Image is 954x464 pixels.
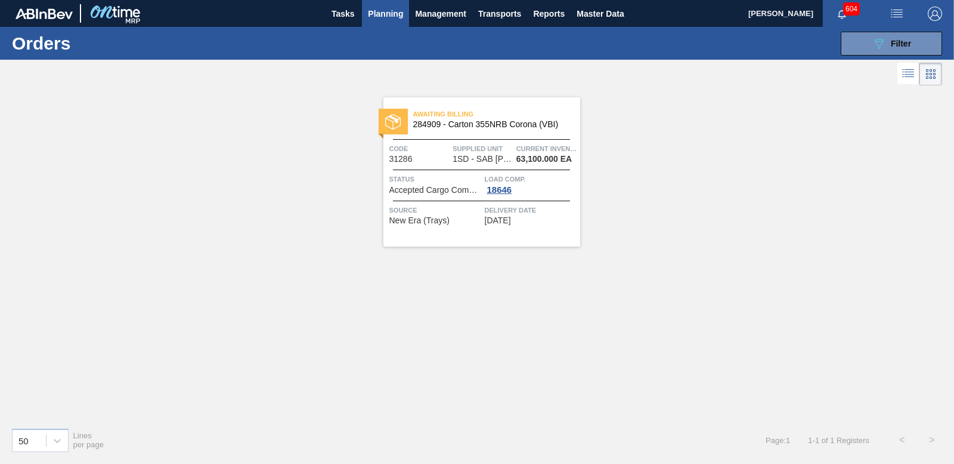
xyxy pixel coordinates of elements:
span: Transports [478,7,521,21]
div: 18646 [485,185,515,195]
span: Code [389,143,450,155]
span: 284909 - Carton 355NRB Corona (VBI) [413,120,571,129]
img: status [385,114,401,130]
span: Tasks [330,7,356,21]
img: TNhmsLtSVTkK8tSr43FrP2fwEKptu5GPRR3wAAAABJRU5ErkJggg== [16,8,73,19]
button: > [917,425,947,455]
span: Delivery Date [485,204,577,216]
img: userActions [890,7,904,21]
span: 09/02/2025 [485,216,511,225]
span: Load Comp. [485,173,577,185]
span: New Era (Trays) [389,216,450,225]
span: Lines per page [73,431,104,449]
span: Reports [533,7,565,21]
span: 63,100.000 EA [516,155,572,164]
button: Filter [841,32,942,56]
a: statusAwaiting Billing284909 - Carton 355NRB Corona (VBI)Code31286Supplied Unit1SD - SAB [PERSON_... [374,97,580,247]
span: 604 [843,2,860,16]
span: 1SD - SAB Rosslyn Brewery [453,155,512,164]
button: < [887,425,917,455]
span: Source [389,204,482,216]
div: 50 [18,435,29,445]
span: 1 - 1 of 1 Registers [808,436,869,445]
span: Accepted Cargo Composition [389,186,482,195]
span: Filter [891,39,911,48]
span: Page : 1 [766,436,790,445]
span: Awaiting Billing [413,108,580,120]
div: List Vision [897,63,919,85]
span: Planning [368,7,403,21]
span: Management [415,7,466,21]
span: Current inventory [516,143,577,155]
span: Supplied Unit [453,143,513,155]
div: Card Vision [919,63,942,85]
span: 31286 [389,155,413,164]
span: Master Data [577,7,624,21]
img: Logout [928,7,942,21]
button: Notifications [823,5,861,22]
span: Status [389,173,482,185]
a: Load Comp.18646 [485,173,577,195]
h1: Orders [12,36,185,50]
